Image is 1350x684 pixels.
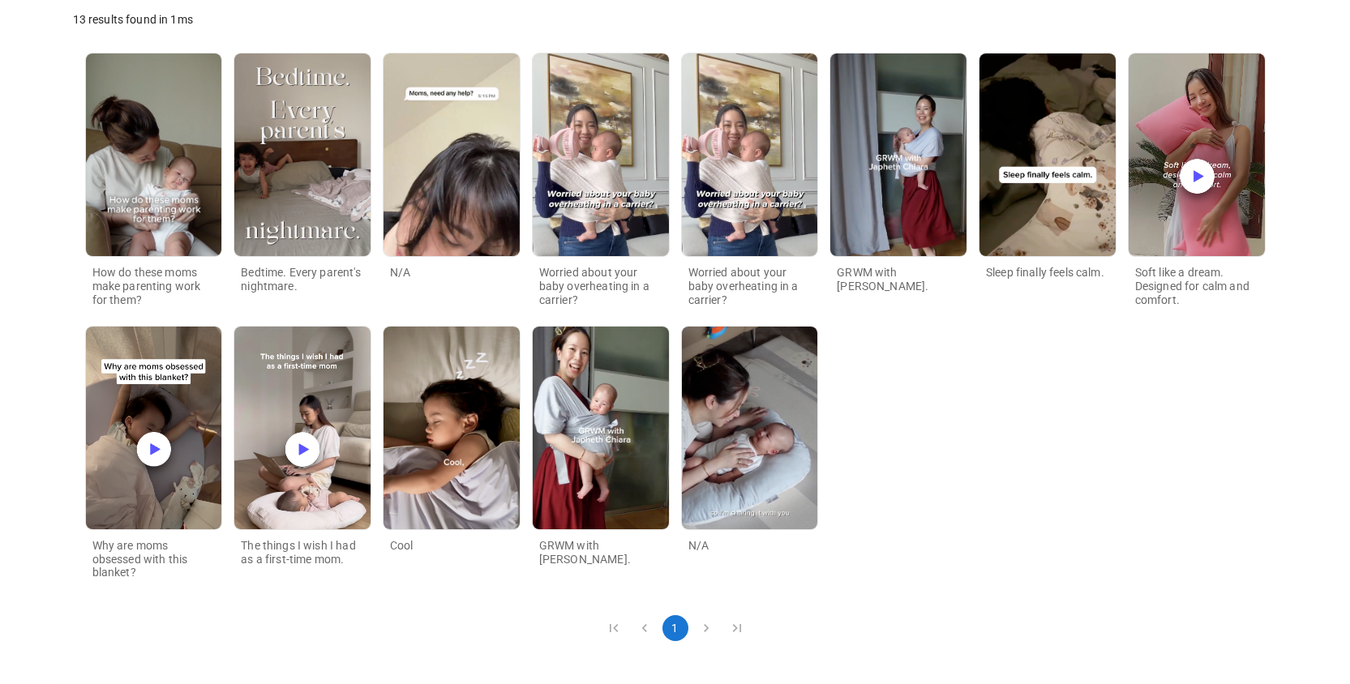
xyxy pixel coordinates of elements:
span: Worried about your baby overheating in a carrier? [539,266,649,306]
img: Image [234,53,371,256]
span: Bedtime. Every parent's nightmare. [241,266,360,293]
img: Image [682,327,818,529]
img: Image [1129,53,1265,256]
img: Image [533,327,669,529]
span: N/A [390,266,410,279]
img: Image [384,53,520,256]
span: Cool [390,539,414,552]
span: Why are moms obsessed with this blanket? [92,539,188,579]
img: Image [979,53,1116,256]
span: GRWM with [PERSON_NAME]. [539,539,631,566]
nav: pagination navigation [598,615,752,641]
span: 13 results found in 1ms [73,13,193,26]
img: Image [86,327,222,529]
img: Image [830,53,966,256]
span: The things I wish I had as a first-time mom. [241,539,355,566]
span: GRWM with [PERSON_NAME]. [837,266,928,293]
span: N/A [688,539,709,552]
span: How do these moms make parenting work for them? [92,266,201,306]
img: Image [86,53,222,256]
span: Soft like a dream. Designed for calm and comfort. [1135,266,1249,306]
img: Image [682,53,818,256]
img: Image [384,327,520,529]
img: Image [234,327,371,529]
span: Worried about your baby overheating in a carrier? [688,266,799,306]
span: Sleep finally feels calm. [986,266,1104,279]
img: Image [533,53,669,256]
button: page 1 [662,615,688,641]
